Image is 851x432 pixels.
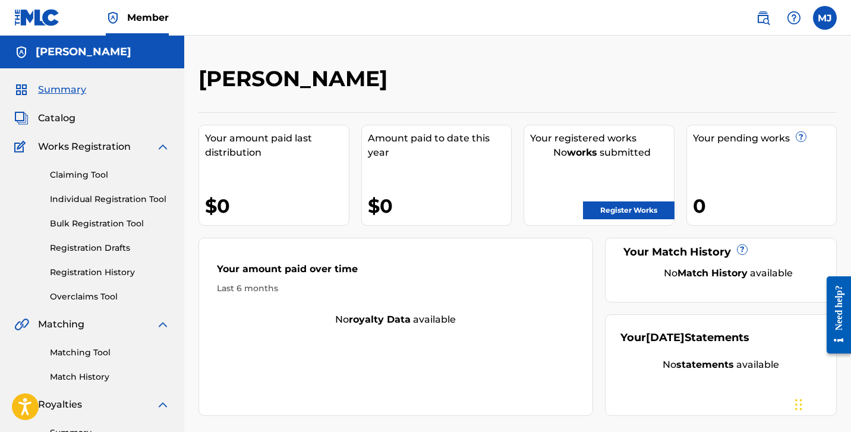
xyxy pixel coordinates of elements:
[50,217,170,230] a: Bulk Registration Tool
[635,266,821,280] div: No available
[14,83,86,97] a: SummarySummary
[50,266,170,279] a: Registration History
[50,242,170,254] a: Registration Drafts
[693,131,837,146] div: Your pending works
[737,245,747,254] span: ?
[676,359,734,370] strong: statements
[106,11,120,25] img: Top Rightsholder
[368,131,512,160] div: Amount paid to date this year
[156,317,170,332] img: expand
[217,282,575,295] div: Last 6 months
[646,331,685,344] span: [DATE]
[217,262,575,282] div: Your amount paid over time
[567,147,597,158] strong: works
[14,140,30,154] img: Works Registration
[199,313,592,327] div: No available
[620,244,821,260] div: Your Match History
[156,398,170,412] img: expand
[756,11,770,25] img: search
[38,111,75,125] span: Catalog
[205,131,349,160] div: Your amount paid last distribution
[14,45,29,59] img: Accounts
[38,83,86,97] span: Summary
[818,264,851,365] iframe: Resource Center
[751,6,775,30] a: Public Search
[796,132,806,141] span: ?
[205,193,349,219] div: $0
[792,375,851,432] iframe: Chat Widget
[349,314,411,325] strong: royalty data
[14,398,29,412] img: Royalties
[14,9,60,26] img: MLC Logo
[14,83,29,97] img: Summary
[38,140,131,154] span: Works Registration
[620,358,821,372] div: No available
[677,267,748,279] strong: Match History
[620,330,749,346] div: Your Statements
[787,11,801,25] img: help
[14,111,29,125] img: Catalog
[36,45,131,59] h5: Mitchell
[127,11,169,24] span: Member
[583,201,675,219] a: Register Works
[782,6,806,30] div: Help
[14,317,29,332] img: Matching
[14,111,75,125] a: CatalogCatalog
[530,131,674,146] div: Your registered works
[156,140,170,154] img: expand
[38,398,82,412] span: Royalties
[795,387,802,422] div: Drag
[50,169,170,181] a: Claiming Tool
[368,193,512,219] div: $0
[38,317,84,332] span: Matching
[693,193,837,219] div: 0
[50,193,170,206] a: Individual Registration Tool
[530,146,674,160] div: No submitted
[813,6,837,30] div: User Menu
[50,346,170,359] a: Matching Tool
[50,371,170,383] a: Match History
[50,291,170,303] a: Overclaims Tool
[198,65,393,92] h2: [PERSON_NAME]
